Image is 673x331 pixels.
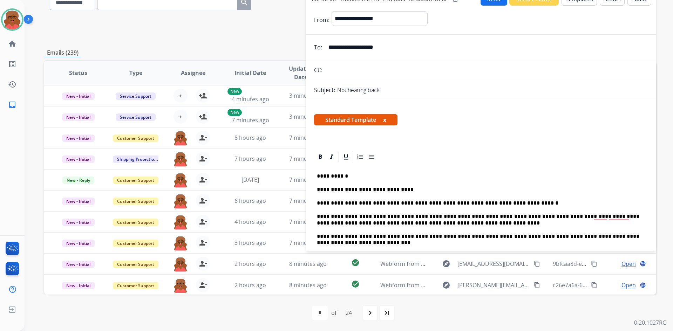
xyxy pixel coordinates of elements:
span: 7 minutes ago [289,134,327,142]
span: 9bfcaa8d-e69f-45b2-86d4-ad3c1225db50 [553,260,660,268]
mat-icon: last_page [383,309,391,317]
p: Emails (239) [44,48,81,57]
p: From: [314,16,329,24]
span: Webform from [EMAIL_ADDRESS][DOMAIN_NAME] on [DATE] [380,260,539,268]
mat-icon: content_copy [591,282,597,288]
mat-icon: check_circle [351,258,360,267]
span: 8 hours ago [234,134,266,142]
span: New - Initial [62,156,95,163]
button: + [174,89,188,103]
span: c26e7a6a-6a2e-46dc-a263-e2ccf9500642 [553,281,658,289]
span: 3 minutes ago [289,113,327,120]
span: 7 hours ago [234,155,266,163]
mat-icon: navigate_next [366,309,374,317]
mat-icon: person_remove [199,260,207,268]
span: New - Initial [62,282,95,289]
img: agent-avatar [174,257,188,271]
p: New [227,88,242,95]
p: New [227,109,242,116]
span: Customer Support [113,261,158,268]
span: New - Initial [62,198,95,205]
mat-icon: list_alt [8,60,16,68]
span: 7 minutes ago [232,116,269,124]
mat-icon: home [8,40,16,48]
span: 4 hours ago [234,218,266,226]
mat-icon: language [640,282,646,288]
span: Status [69,69,87,77]
p: 0.20.1027RC [634,318,666,327]
button: x [383,116,386,124]
span: Initial Date [234,69,266,77]
div: Ordered List [355,152,366,162]
img: agent-avatar [174,152,188,166]
mat-icon: person_add [199,112,207,121]
img: agent-avatar [174,236,188,250]
img: agent-avatar [174,194,188,208]
span: 7 minutes ago [289,197,327,205]
span: Customer Support [113,240,158,247]
p: To: [314,43,322,51]
img: agent-avatar [174,278,188,293]
span: 4 minutes ago [232,95,269,103]
mat-icon: history [8,80,16,89]
span: Open [621,281,636,289]
span: Service Support [116,113,156,121]
span: Updated Date [285,64,317,81]
span: [DATE] [242,176,259,184]
mat-icon: content_copy [534,261,540,267]
img: agent-avatar [174,215,188,229]
span: New - Reply [62,177,94,184]
span: 7 minutes ago [289,218,327,226]
span: Customer Support [113,219,158,226]
mat-icon: explore [442,260,450,268]
span: Shipping Protection [113,156,161,163]
span: 2 hours ago [234,260,266,268]
span: Webform from [PERSON_NAME][EMAIL_ADDRESS][DOMAIN_NAME] on [DATE] [380,281,583,289]
img: agent-avatar [174,173,188,187]
span: Open [621,260,636,268]
div: Italic [326,152,337,162]
div: Bullet List [366,152,377,162]
span: [EMAIL_ADDRESS][DOMAIN_NAME] [457,260,530,268]
mat-icon: explore [442,281,450,289]
mat-icon: person_remove [199,196,207,205]
span: New - Initial [62,113,95,121]
span: 8 minutes ago [289,281,327,289]
span: [PERSON_NAME][EMAIL_ADDRESS][DOMAIN_NAME] [457,281,530,289]
span: Customer Support [113,177,158,184]
img: agent-avatar [174,131,188,145]
div: Bold [315,152,326,162]
mat-icon: person_remove [199,281,207,289]
button: + [174,110,188,124]
span: 7 minutes ago [289,176,327,184]
span: 2 hours ago [234,281,266,289]
img: avatar [2,10,22,29]
span: Customer Support [113,282,158,289]
span: Service Support [116,92,156,100]
span: + [179,91,182,100]
span: Customer Support [113,198,158,205]
p: Subject: [314,86,335,94]
span: New - Initial [62,261,95,268]
span: Standard Template [314,114,397,125]
span: 3 minutes ago [289,92,327,99]
span: Assignee [181,69,205,77]
mat-icon: language [640,261,646,267]
mat-icon: inbox [8,101,16,109]
span: Customer Support [113,135,158,142]
span: New - Initial [62,92,95,100]
p: Not hearing back [337,86,380,94]
mat-icon: person_remove [199,239,207,247]
span: 8 minutes ago [289,260,327,268]
span: 3 hours ago [234,239,266,247]
span: New - Initial [62,240,95,247]
mat-icon: person_remove [199,154,207,163]
mat-icon: person_remove [199,218,207,226]
mat-icon: content_copy [534,282,540,288]
span: 6 hours ago [234,197,266,205]
div: of [331,309,336,317]
p: CC: [314,66,322,74]
mat-icon: content_copy [591,261,597,267]
span: + [179,112,182,121]
div: 24 [340,306,358,320]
